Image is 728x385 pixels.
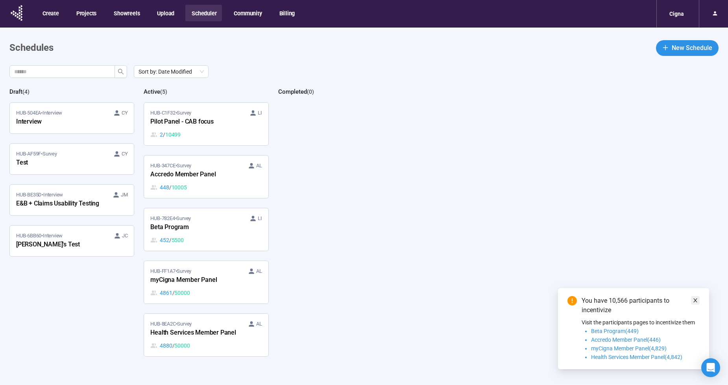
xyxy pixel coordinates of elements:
[150,267,191,275] span: HUB-FF1A7 • Survey
[172,289,175,297] span: /
[172,236,184,244] span: 5500
[150,341,190,350] div: 4880
[150,170,237,180] div: Accredo Member Panel
[172,183,187,192] span: 10005
[150,289,190,297] div: 4861
[10,103,134,133] a: HUB-504EA•Interview CYInterview
[591,337,661,343] span: Accredo Member Panel(446)
[150,215,191,222] span: HUB-782E4 • Survey
[144,314,268,356] a: HUB-8EA2C•Survey ALHealth Services Member Panel4880 / 50000
[256,320,262,328] span: AL
[16,158,103,168] div: Test
[591,354,682,360] span: Health Services Member Panel(4,842)
[144,208,268,251] a: HUB-782E4•Survey LIBeta Program452 / 5500
[258,109,262,117] span: LI
[150,328,237,338] div: Health Services Member Panel
[174,341,190,350] span: 50000
[118,68,124,75] span: search
[672,43,712,53] span: New Schedule
[163,130,165,139] span: /
[273,5,301,21] button: Billing
[169,236,172,244] span: /
[174,289,190,297] span: 50000
[307,89,314,95] span: ( 0 )
[9,88,22,95] h2: Draft
[70,5,102,21] button: Projects
[16,199,103,209] div: E&B + Claims Usability Testing
[122,109,128,117] span: CY
[10,144,134,174] a: HUB-AF59F•Survey CYTest
[591,345,667,352] span: myCigna Member Panel(4,829)
[256,267,262,275] span: AL
[16,117,103,127] div: Interview
[22,89,30,95] span: ( 4 )
[122,150,128,158] span: CY
[16,109,62,117] span: HUB-504EA • Interview
[115,65,127,78] button: search
[16,150,57,158] span: HUB-AF59F • Survey
[165,130,181,139] span: 10499
[591,328,639,334] span: Beta Program(449)
[169,183,172,192] span: /
[278,88,307,95] h2: Completed
[122,232,128,240] span: JC
[144,155,268,198] a: HUB-347CE•Survey ALAccredo Member Panel448 / 10005
[121,191,128,199] span: JM
[150,117,237,127] div: Pilot Panel - CAB focus
[144,88,160,95] h2: Active
[150,109,191,117] span: HUB-C1F32 • Survey
[665,6,689,21] div: Cigna
[16,232,63,240] span: HUB-6BB60 • Interview
[16,191,63,199] span: HUB-BE35D • Interview
[139,66,204,78] span: Sort by: Date Modified
[693,298,698,303] span: close
[258,215,262,222] span: LI
[150,183,187,192] div: 448
[144,103,268,145] a: HUB-C1F32•Survey LIPilot Panel - CAB focus2 / 10499
[662,44,669,51] span: plus
[582,296,700,315] div: You have 10,566 participants to incentivize
[656,40,719,56] button: plusNew Schedule
[9,41,54,56] h1: Schedules
[10,185,134,215] a: HUB-BE35D•Interview JME&B + Claims Usability Testing
[150,222,237,233] div: Beta Program
[185,5,222,21] button: Scheduler
[150,162,191,170] span: HUB-347CE • Survey
[160,89,167,95] span: ( 5 )
[172,341,175,350] span: /
[151,5,180,21] button: Upload
[701,358,720,377] div: Open Intercom Messenger
[227,5,267,21] button: Community
[144,261,268,304] a: HUB-FF1A7•Survey ALmyCigna Member Panel4861 / 50000
[582,318,700,327] p: Visit the participants pages to incentivize them
[10,226,134,256] a: HUB-6BB60•Interview JC[PERSON_NAME]'s Test
[150,130,181,139] div: 2
[107,5,145,21] button: Showreels
[16,240,103,250] div: [PERSON_NAME]'s Test
[256,162,262,170] span: AL
[567,296,577,305] span: exclamation-circle
[150,320,192,328] span: HUB-8EA2C • Survey
[150,236,183,244] div: 452
[150,275,237,285] div: myCigna Member Panel
[36,5,65,21] button: Create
